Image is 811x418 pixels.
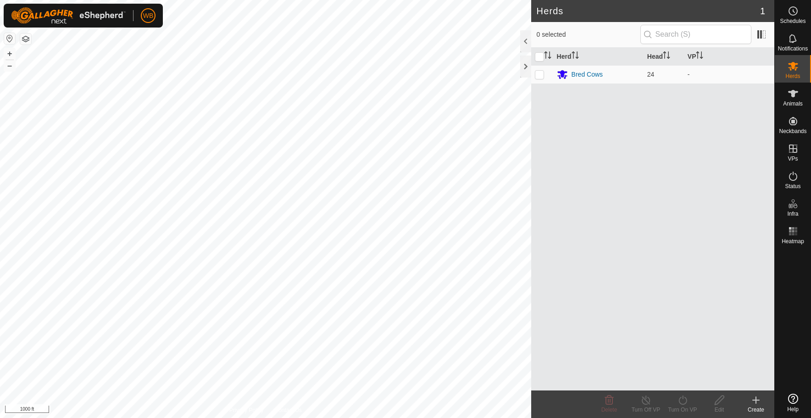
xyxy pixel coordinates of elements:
[4,48,15,59] button: +
[663,53,670,60] p-sorticon: Activate to sort
[780,18,805,24] span: Schedules
[274,406,301,414] a: Contact Us
[553,48,644,66] th: Herd
[785,184,800,189] span: Status
[785,73,800,79] span: Herds
[628,406,664,414] div: Turn Off VP
[229,406,264,414] a: Privacy Policy
[701,406,738,414] div: Edit
[783,101,803,106] span: Animals
[640,25,751,44] input: Search (S)
[760,4,765,18] span: 1
[778,46,808,51] span: Notifications
[696,53,703,60] p-sorticon: Activate to sort
[684,65,774,84] td: -
[782,239,804,244] span: Heatmap
[644,48,684,66] th: Head
[601,407,617,413] span: Delete
[787,211,798,217] span: Infra
[647,71,655,78] span: 24
[572,53,579,60] p-sorticon: Activate to sort
[537,30,640,39] span: 0 selected
[664,406,701,414] div: Turn On VP
[4,60,15,71] button: –
[787,407,799,412] span: Help
[11,7,126,24] img: Gallagher Logo
[684,48,774,66] th: VP
[738,406,774,414] div: Create
[788,156,798,162] span: VPs
[4,33,15,44] button: Reset Map
[775,390,811,416] a: Help
[779,128,806,134] span: Neckbands
[143,11,154,21] span: WB
[544,53,551,60] p-sorticon: Activate to sort
[20,33,31,45] button: Map Layers
[537,6,760,17] h2: Herds
[572,70,603,79] div: Bred Cows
